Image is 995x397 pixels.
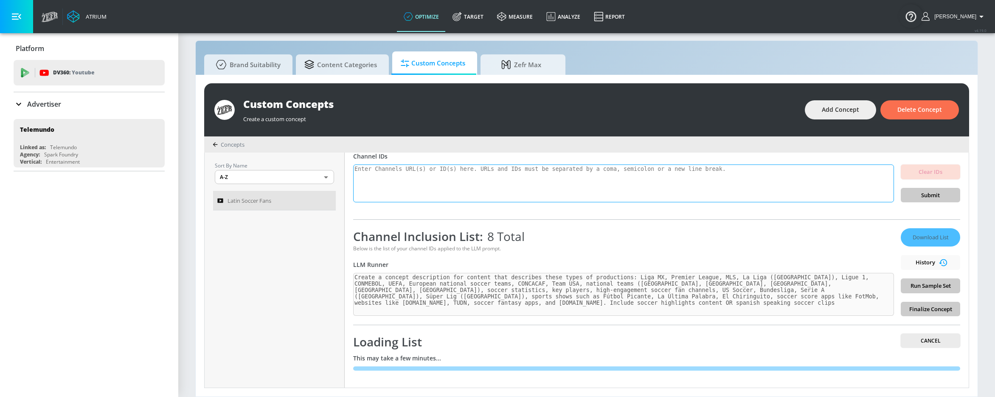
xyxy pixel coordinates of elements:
a: measure [490,1,540,32]
span: Loading List [353,334,422,350]
span: v 4.19.0 [975,28,987,33]
div: LLM Runner [353,261,894,269]
div: DV360: Youtube [14,60,165,85]
span: Clear IDs [908,167,953,177]
div: Concepts [213,141,245,148]
div: Channel Inclusion List: [353,228,894,244]
div: Platform [14,37,165,60]
p: DV360: [53,68,94,77]
div: Telemundo [50,144,77,151]
textarea: Create a concept description for content that describes these types of productions: Liga MX, Prem... [353,273,894,316]
a: Report [587,1,632,32]
a: Atrium [67,10,107,23]
button: Add Concept [805,100,876,119]
span: Content Categories [304,54,377,75]
div: TelemundoLinked as:TelemundoAgency:Spark FoundryVertical:Entertainment [14,119,165,167]
a: Latin Soccer Fans [213,191,336,210]
span: 8 Total [483,228,525,244]
div: Create a custom concept [243,111,796,123]
div: This may take a few minutes... [353,354,960,362]
p: Advertiser [27,99,61,109]
div: Atrium [82,13,107,20]
p: Sort By Name [215,161,334,170]
button: Cancel [901,334,960,348]
span: Brand Suitability [213,54,281,75]
div: Channel IDs [353,152,960,160]
span: Latin Soccer Fans [228,196,271,206]
div: A-Z [215,170,334,184]
a: optimize [397,1,446,32]
span: Custom Concepts [401,53,465,74]
span: Zefr Max [489,54,554,75]
span: Delete Concept [897,105,942,115]
a: Analyze [540,1,587,32]
p: Youtube [72,68,94,77]
button: Clear IDs [901,164,960,179]
div: Entertainment [46,158,80,165]
div: Below is the list of your channel IDs applied to the LLM prompt. [353,245,894,252]
span: Add Concept [822,105,859,115]
div: Spark Foundry [44,151,78,158]
span: Concepts [221,141,245,148]
div: Vertical: [20,158,42,165]
span: Cancel [908,336,953,345]
div: Linked as: [20,144,46,151]
div: Custom Concepts [243,97,796,111]
button: Delete Concept [880,100,959,119]
button: [PERSON_NAME] [922,11,987,22]
p: Platform [16,44,44,53]
span: login as: stefan.butura@zefr.com [931,14,976,20]
div: Telemundo [20,125,54,133]
a: Target [446,1,490,32]
div: Agency: [20,151,40,158]
div: Advertiser [14,92,165,116]
button: Open Resource Center [899,4,923,28]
